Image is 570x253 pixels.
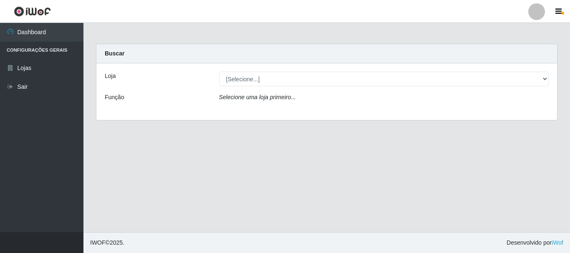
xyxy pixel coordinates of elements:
span: IWOF [90,239,106,246]
img: CoreUI Logo [14,6,51,17]
i: Selecione uma loja primeiro... [219,94,296,100]
strong: Buscar [105,50,124,57]
label: Loja [105,72,116,80]
a: iWof [552,239,563,246]
label: Função [105,93,124,102]
span: © 2025 . [90,238,124,247]
span: Desenvolvido por [507,238,563,247]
